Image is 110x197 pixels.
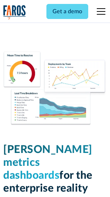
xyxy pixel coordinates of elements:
[92,3,107,20] div: menu
[46,4,88,19] a: Get a demo
[3,5,26,20] a: home
[3,143,107,195] h1: for the enterprise reality
[3,52,107,126] img: Dora Metrics Dashboard
[3,5,26,20] img: Logo of the analytics and reporting company Faros.
[3,144,92,181] span: [PERSON_NAME] metrics dashboards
